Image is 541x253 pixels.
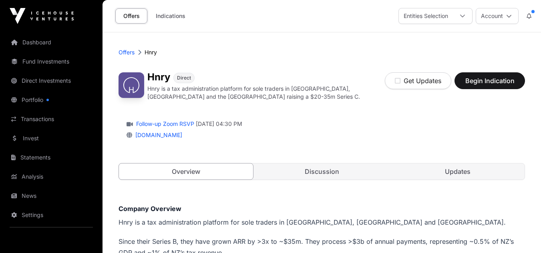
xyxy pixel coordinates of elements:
p: Hnry is a tax administration platform for sole traders in [GEOGRAPHIC_DATA], [GEOGRAPHIC_DATA] an... [147,85,385,101]
img: Icehouse Ventures Logo [10,8,74,24]
p: Hnry [145,48,157,56]
span: Direct [177,75,191,81]
a: Invest [6,129,96,147]
span: Begin Indication [465,76,515,86]
button: Begin Indication [455,72,525,89]
span: [DATE] 04:30 PM [196,120,242,128]
a: Follow-up Zoom RSVP [135,120,194,128]
nav: Tabs [119,163,525,179]
iframe: Chat Widget [501,215,541,253]
a: Dashboard [6,34,96,51]
strong: Company Overview [119,205,181,213]
a: News [6,187,96,205]
img: Hnry [119,72,144,98]
a: Discussion [255,163,389,179]
a: Statements [6,149,96,166]
a: Portfolio [6,91,96,109]
a: [DOMAIN_NAME] [132,131,182,138]
a: Updates [390,163,525,179]
a: Overview [119,163,253,180]
button: Get Updates [385,72,451,89]
h1: Hnry [147,72,170,83]
div: Entities Selection [399,8,453,24]
a: Offers [115,8,147,24]
a: Begin Indication [455,80,525,88]
a: Indications [151,8,191,24]
button: Account [476,8,519,24]
a: Settings [6,206,96,224]
a: Transactions [6,110,96,128]
p: Hnry is a tax administration platform for sole traders in [GEOGRAPHIC_DATA], [GEOGRAPHIC_DATA] an... [119,217,525,228]
a: Analysis [6,168,96,185]
a: Fund Investments [6,53,96,70]
a: Offers [119,48,135,56]
a: Direct Investments [6,72,96,90]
